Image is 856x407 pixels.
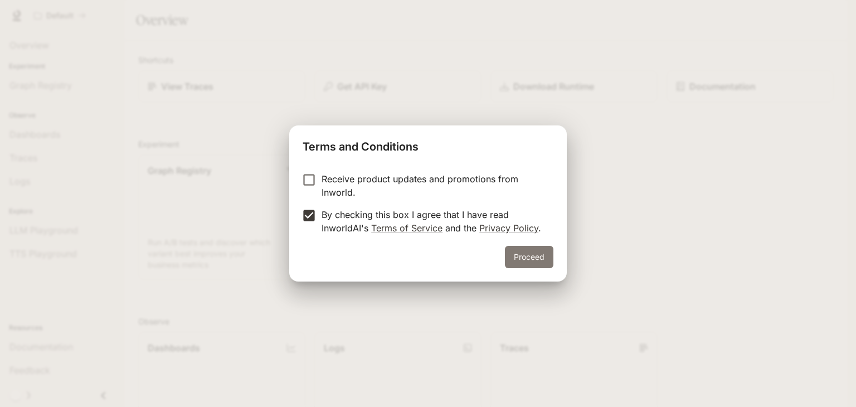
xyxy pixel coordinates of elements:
a: Privacy Policy [479,222,538,234]
h2: Terms and Conditions [289,125,567,163]
a: Terms of Service [371,222,442,234]
p: By checking this box I agree that I have read InworldAI's and the . [322,208,544,235]
p: Receive product updates and promotions from Inworld. [322,172,544,199]
button: Proceed [505,246,553,268]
